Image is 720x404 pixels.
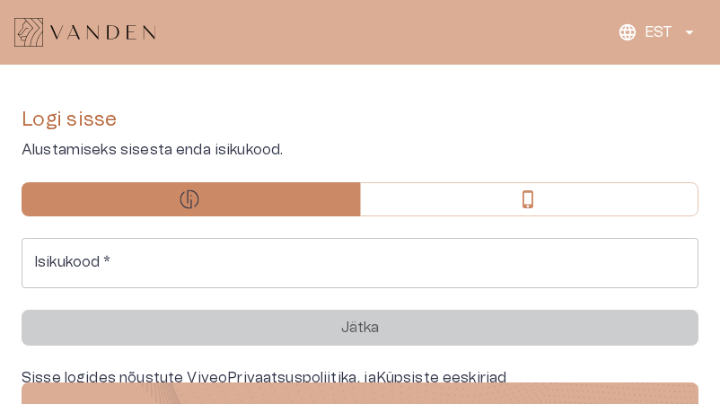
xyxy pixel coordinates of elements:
[22,139,698,161] p: Alustamiseks sisesta enda isikukood.
[645,22,672,43] p: EST
[22,108,698,132] h4: Logi sisse
[227,371,356,385] a: Privaatsuspoliitika
[14,18,155,47] img: Vanden logo
[580,322,720,373] iframe: Help widget launcher
[22,367,698,389] div: Sisse logides nõustute Viveo , ja
[376,371,507,385] a: Küpsiste eeskirjad
[611,14,706,50] button: EST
